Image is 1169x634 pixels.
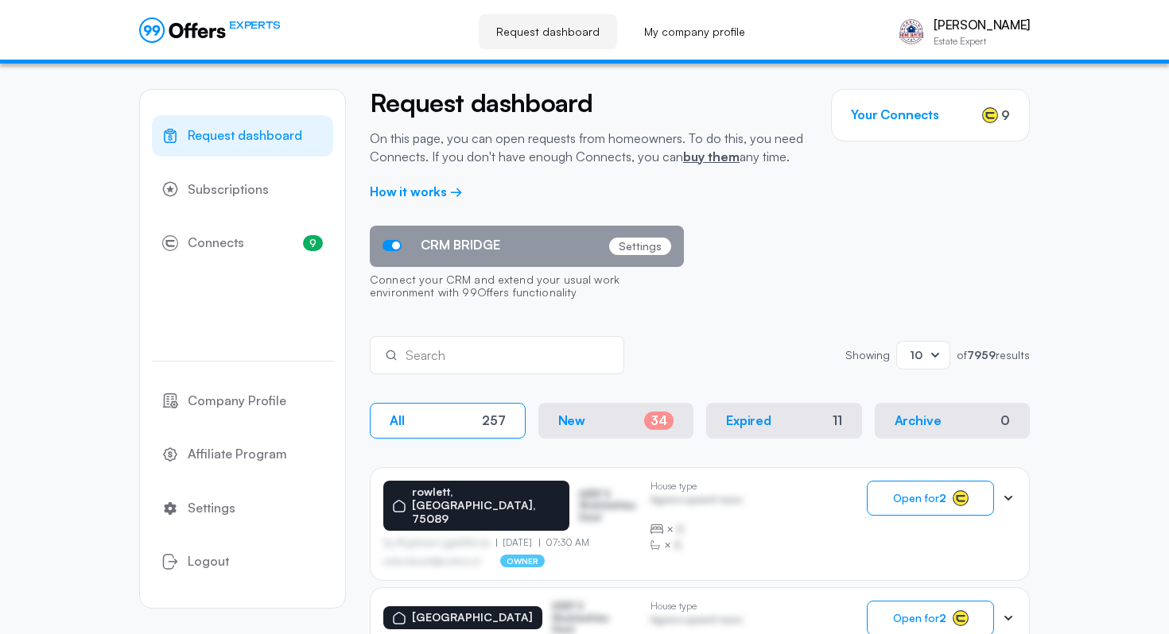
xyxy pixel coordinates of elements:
[383,556,481,566] p: asdfasdfasasfd@asdfasd.asf
[677,521,684,537] span: B
[188,233,244,253] span: Connects
[895,413,942,428] p: Archive
[229,17,280,33] span: EXPERTS
[303,235,323,251] span: 9
[934,37,1030,46] p: Estate Expert
[421,238,500,253] span: CRM BRIDGE
[152,169,333,211] a: Subscriptions
[579,489,638,523] p: ASDF S Sfasfdasfdas Dasd
[370,267,684,308] p: Connect your CRM and extend your usual work environment with 99Offers functionality
[706,403,862,439] button: Expired11
[152,434,333,475] a: Affiliate Program
[609,238,671,255] p: Settings
[383,537,496,548] p: by Afgdsrwe Ljgjkdfsbvas
[188,498,235,519] span: Settings
[967,348,996,361] strong: 7959
[188,126,302,146] span: Request dashboard
[558,413,586,428] p: New
[939,491,946,504] strong: 2
[152,488,333,529] a: Settings
[851,107,939,122] h3: Your Connects
[1001,106,1010,125] span: 9
[627,14,763,49] a: My company profile
[910,348,922,361] span: 10
[188,180,269,200] span: Subscriptions
[479,14,617,49] a: Request dashboard
[833,413,842,428] div: 11
[500,555,546,567] p: owner
[867,481,994,516] button: Open for2
[957,350,1030,361] p: of results
[939,611,946,624] strong: 2
[651,521,742,537] div: ×
[651,537,742,553] div: ×
[188,551,229,572] span: Logout
[895,16,927,48] img: Ernesto Matos
[152,541,333,582] button: Logout
[370,184,463,199] a: How it works →
[139,17,280,43] a: EXPERTS
[644,412,674,430] div: 34
[845,350,890,361] p: Showing
[482,413,506,428] div: 257
[188,391,286,412] span: Company Profile
[152,222,333,264] a: Connects9
[370,403,526,439] button: All257
[651,494,742,509] p: Agrwsv qwervf oiuns
[1000,413,1010,428] div: 0
[674,537,682,553] span: B
[893,492,946,504] span: Open for
[875,403,1031,439] button: Archive0
[651,614,742,629] p: Agrwsv qwervf oiuns
[651,481,742,492] p: House type
[651,601,742,612] p: House type
[412,485,560,525] p: rowlett, [GEOGRAPHIC_DATA], 75089
[934,17,1030,33] p: [PERSON_NAME]
[188,444,287,465] span: Affiliate Program
[152,381,333,422] a: Company Profile
[539,537,590,548] p: 07:30 AM
[496,537,539,548] p: [DATE]
[538,403,694,439] button: New34
[726,413,771,428] p: Expired
[390,413,405,428] p: All
[683,149,740,164] a: buy them
[893,612,946,624] span: Open for
[152,115,333,157] a: Request dashboard
[412,611,533,624] p: [GEOGRAPHIC_DATA]
[370,89,807,117] h2: Request dashboard
[370,130,807,165] p: On this page, you can open requests from homeowners. To do this, you need Connects. If you don't ...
